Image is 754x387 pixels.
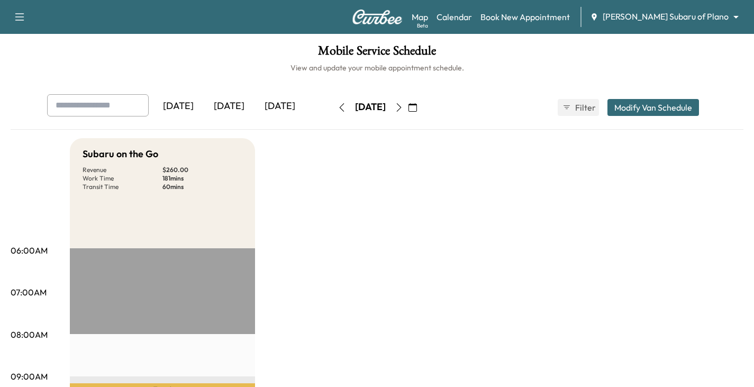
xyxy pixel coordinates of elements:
[575,101,594,114] span: Filter
[355,101,386,114] div: [DATE]
[11,328,48,341] p: 08:00AM
[11,286,47,299] p: 07:00AM
[83,183,162,191] p: Transit Time
[162,183,242,191] p: 60 mins
[83,147,158,161] h5: Subaru on the Go
[412,11,428,23] a: MapBeta
[204,94,255,119] div: [DATE]
[162,174,242,183] p: 181 mins
[11,244,48,257] p: 06:00AM
[603,11,729,23] span: [PERSON_NAME] Subaru of Plano
[162,166,242,174] p: $ 260.00
[558,99,599,116] button: Filter
[417,22,428,30] div: Beta
[11,62,743,73] h6: View and update your mobile appointment schedule.
[255,94,305,119] div: [DATE]
[11,44,743,62] h1: Mobile Service Schedule
[153,94,204,119] div: [DATE]
[352,10,403,24] img: Curbee Logo
[11,370,48,383] p: 09:00AM
[437,11,472,23] a: Calendar
[607,99,699,116] button: Modify Van Schedule
[83,174,162,183] p: Work Time
[83,166,162,174] p: Revenue
[480,11,570,23] a: Book New Appointment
